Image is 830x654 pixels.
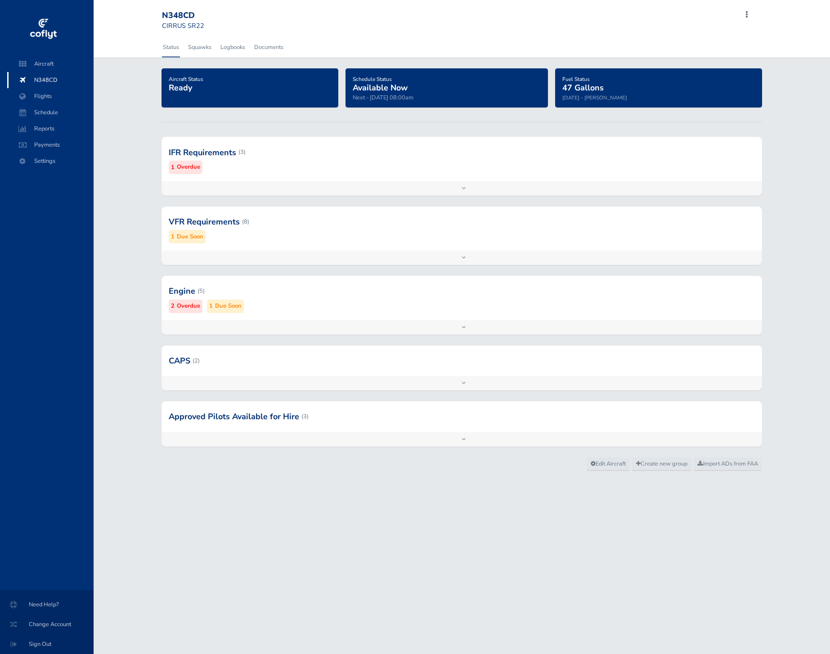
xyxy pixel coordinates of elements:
span: Available Now [353,82,408,93]
a: Logbooks [220,37,246,57]
a: Status [162,37,180,57]
span: Schedule [16,104,85,121]
span: Need Help? [11,596,83,613]
span: Aircraft Status [169,76,203,83]
a: Documents [253,37,284,57]
span: Sign Out [11,636,83,652]
span: Edit Aircraft [591,460,626,468]
small: CIRRUS SR22 [162,21,204,30]
a: Create new group [632,457,691,471]
small: Due Soon [177,232,203,242]
span: N348CD [16,72,85,88]
span: Next - [DATE] 08:00am [353,94,413,102]
small: Overdue [177,301,200,311]
span: Settings [16,153,85,169]
span: Reports [16,121,85,137]
span: Ready [169,82,192,93]
span: 47 Gallons [562,82,604,93]
small: Due Soon [215,301,242,311]
span: Fuel Status [562,76,590,83]
span: Schedule Status [353,76,392,83]
span: Aircraft [16,56,85,72]
a: Import ADs from FAA [694,457,762,471]
small: [DATE] - [PERSON_NAME] [562,94,627,101]
img: coflyt logo [28,16,58,43]
a: Schedule StatusAvailable Now [353,73,408,94]
small: Overdue [177,162,200,172]
span: Create new group [636,460,687,468]
a: Squawks [187,37,212,57]
span: Flights [16,88,85,104]
span: Import ADs from FAA [698,460,758,468]
a: Edit Aircraft [587,457,630,471]
span: Change Account [11,616,83,632]
div: N348CD [162,11,227,21]
span: Payments [16,137,85,153]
